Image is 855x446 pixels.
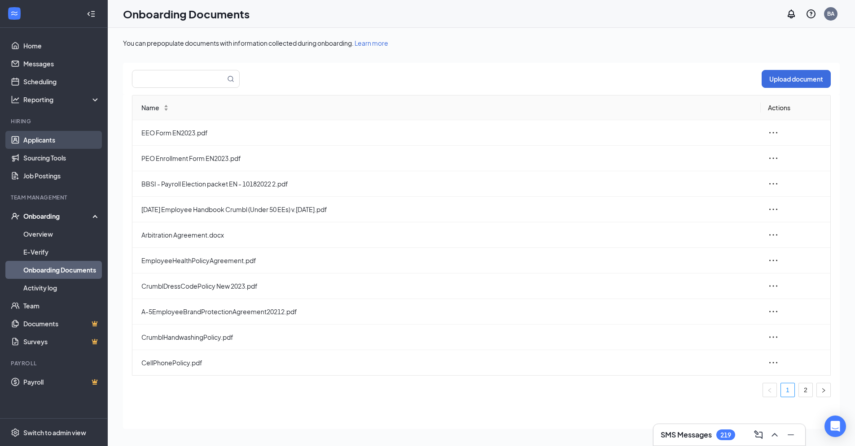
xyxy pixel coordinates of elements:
[816,383,831,397] li: Next Page
[141,358,754,368] span: CellPhonePolicy.pdf
[23,243,100,261] a: E-Verify
[761,95,831,120] th: Actions
[781,383,794,397] a: 1
[141,230,754,240] span: Arbitration Agreement.docx
[768,204,779,215] span: ellipsis
[827,10,834,17] div: BA
[768,357,779,368] span: ellipsis
[23,373,100,391] a: PayrollCrown
[163,105,169,108] span: ↑
[786,9,797,19] svg: Notifications
[798,383,813,397] li: 2
[768,332,779,342] span: ellipsis
[784,428,798,442] button: Minimize
[768,178,779,189] span: ellipsis
[23,37,100,55] a: Home
[763,383,777,397] button: left
[11,212,20,221] svg: UserCheck
[23,315,100,333] a: DocumentsCrown
[23,73,100,91] a: Scheduling
[23,279,100,297] a: Activity log
[141,332,754,342] span: CrumblHandwashingPolicy.pdf
[23,225,100,243] a: Overview
[141,281,754,291] span: CrumblDressCodePolicy New 2023.pdf
[23,212,92,221] div: Onboarding
[23,55,100,73] a: Messages
[23,333,100,351] a: SurveysCrown
[11,117,98,125] div: Hiring
[10,9,19,18] svg: WorkstreamLogo
[768,306,779,317] span: ellipsis
[141,255,754,265] span: EmployeeHealthPolicyAgreement.pdf
[753,429,764,440] svg: ComposeMessage
[141,128,754,138] span: EEO Form EN2023.pdf
[23,131,100,149] a: Applicants
[123,39,840,48] div: You can prepopulate documents with information collected during onboarding.
[87,9,96,18] svg: Collapse
[780,383,795,397] li: 1
[769,429,780,440] svg: ChevronUp
[799,383,812,397] a: 2
[141,204,754,214] span: [DATE] Employee Handbook Crumbl (Under 50 EEs) v.[DATE].pdf
[762,70,831,88] button: Upload document
[11,95,20,104] svg: Analysis
[141,103,159,113] span: Name
[23,297,100,315] a: Team
[767,388,772,393] span: left
[141,179,754,189] span: BBSI - Payroll Election packet EN - 10182022 2.pdf
[23,261,100,279] a: Onboarding Documents
[720,431,731,439] div: 219
[824,416,846,437] div: Open Intercom Messenger
[141,153,754,163] span: PEO Enrollment Form EN2023.pdf
[11,194,98,201] div: Team Management
[11,359,98,367] div: Payroll
[661,430,712,440] h3: SMS Messages
[768,255,779,266] span: ellipsis
[767,428,782,442] button: ChevronUp
[227,75,234,82] svg: MagnifyingGlass
[821,388,826,393] span: right
[23,428,86,437] div: Switch to admin view
[785,429,796,440] svg: Minimize
[768,153,779,164] span: ellipsis
[806,9,816,19] svg: QuestionInfo
[11,428,20,437] svg: Settings
[768,127,779,138] span: ellipsis
[751,428,766,442] button: ComposeMessage
[355,39,388,47] a: Learn more
[768,281,779,291] span: ellipsis
[763,383,777,397] li: Previous Page
[163,108,169,110] span: ↓
[141,307,754,316] span: A-5EmployeeBrandProtectionAgreement20212.pdf
[23,95,101,104] div: Reporting
[23,167,100,185] a: Job Postings
[123,6,250,22] h1: Onboarding Documents
[816,383,831,397] button: right
[768,229,779,240] span: ellipsis
[23,149,100,167] a: Sourcing Tools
